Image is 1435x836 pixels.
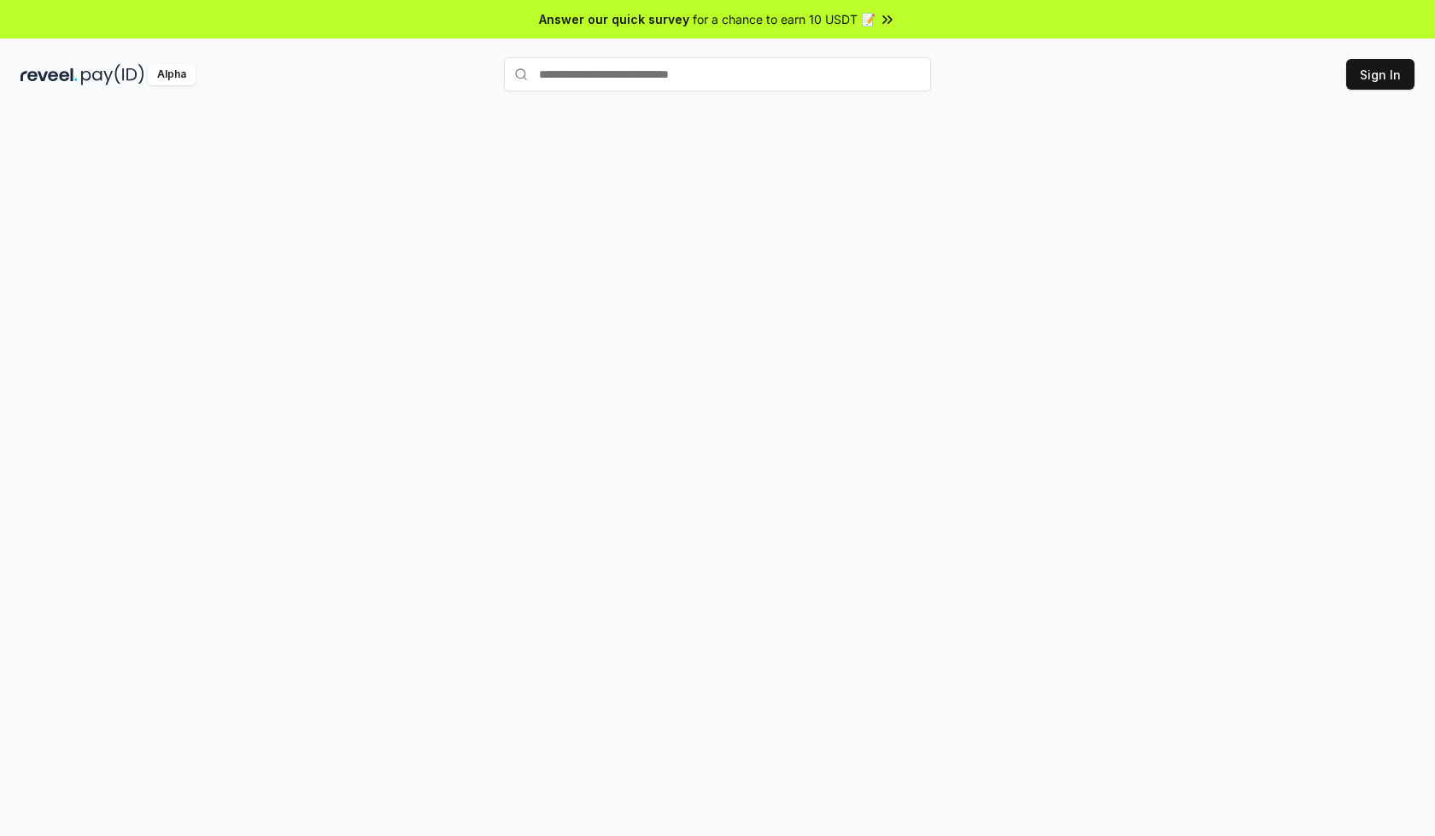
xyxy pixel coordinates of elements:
[148,64,196,85] div: Alpha
[693,10,876,28] span: for a chance to earn 10 USDT 📝
[81,64,144,85] img: pay_id
[1346,59,1414,90] button: Sign In
[539,10,689,28] span: Answer our quick survey
[20,64,78,85] img: reveel_dark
